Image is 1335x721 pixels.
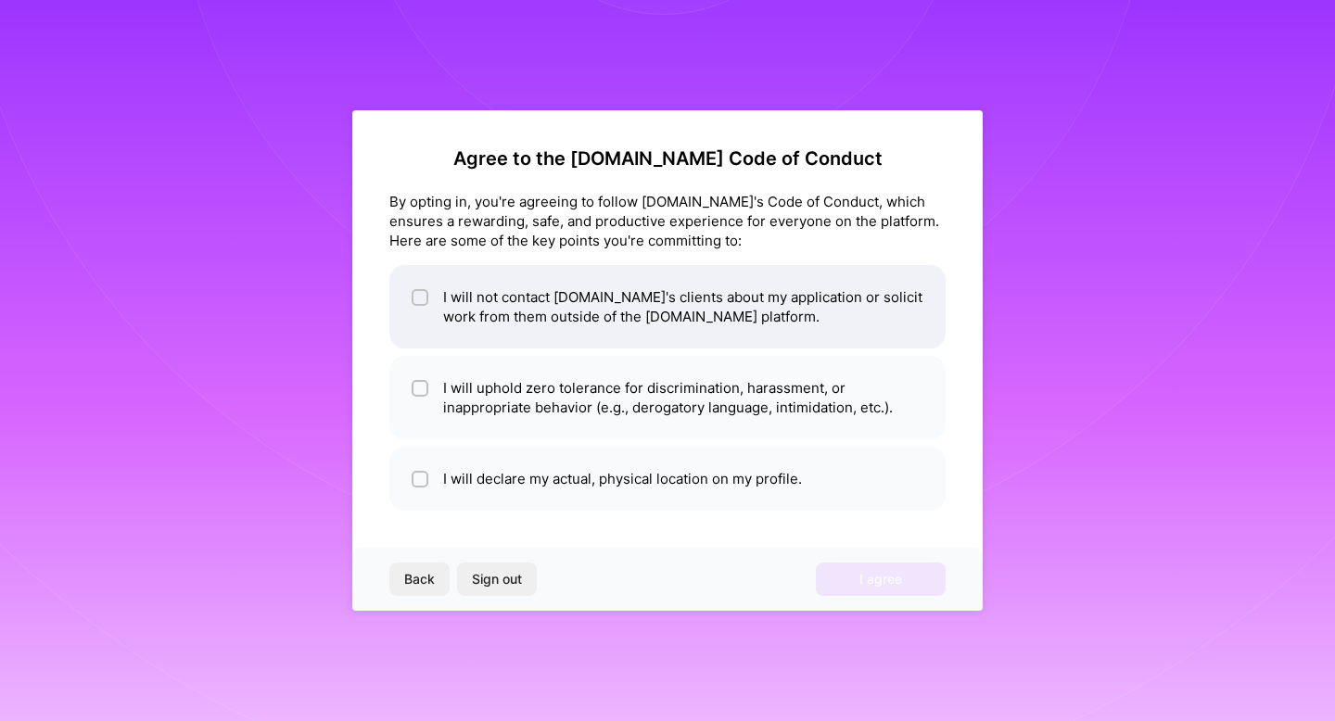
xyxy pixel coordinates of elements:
[472,570,522,588] span: Sign out
[389,192,946,250] div: By opting in, you're agreeing to follow [DOMAIN_NAME]'s Code of Conduct, which ensures a rewardin...
[389,563,450,596] button: Back
[389,447,946,511] li: I will declare my actual, physical location on my profile.
[389,265,946,348] li: I will not contact [DOMAIN_NAME]'s clients about my application or solicit work from them outside...
[457,563,537,596] button: Sign out
[389,356,946,439] li: I will uphold zero tolerance for discrimination, harassment, or inappropriate behavior (e.g., der...
[389,147,946,170] h2: Agree to the [DOMAIN_NAME] Code of Conduct
[404,570,435,588] span: Back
